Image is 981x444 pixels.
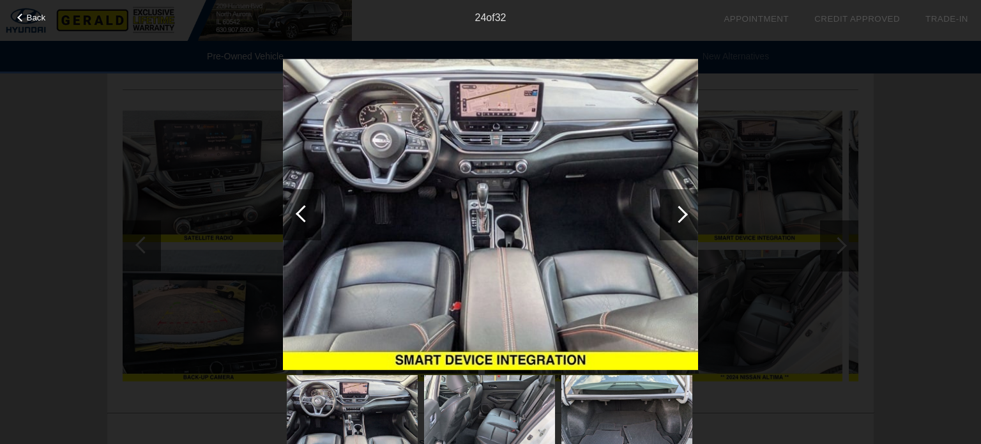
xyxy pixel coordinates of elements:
img: Used-2024-Nissan-Altima-25SR-ID21902781568-aHR0cDovL2ltYWdlcy51bml0c2ludmVudG9yeS5jb20vdXBsb2Fkcy... [283,59,698,371]
a: Appointment [724,14,789,24]
a: Credit Approved [814,14,900,24]
span: 24 [475,12,487,23]
span: Back [27,13,46,22]
span: 32 [495,12,506,23]
a: Trade-In [925,14,968,24]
